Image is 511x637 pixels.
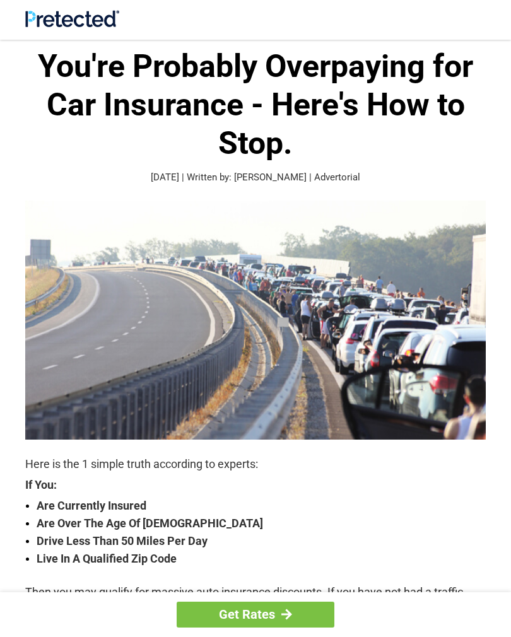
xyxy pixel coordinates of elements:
[25,47,486,163] h1: You're Probably Overpaying for Car Insurance - Here's How to Stop.
[37,532,486,550] strong: Drive Less Than 50 Miles Per Day
[25,479,486,491] strong: If You:
[25,170,486,185] p: [DATE] | Written by: [PERSON_NAME] | Advertorial
[25,10,119,27] img: Site Logo
[37,550,486,568] strong: Live In A Qualified Zip Code
[25,455,486,473] p: Here is the 1 simple truth according to experts:
[37,497,486,515] strong: Are Currently Insured
[25,583,486,636] p: Then you may qualify for massive auto insurance discounts. If you have not had a traffic ticket i...
[37,515,486,532] strong: Are Over The Age Of [DEMOGRAPHIC_DATA]
[177,602,334,628] a: Get Rates
[25,18,119,30] a: Site Logo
